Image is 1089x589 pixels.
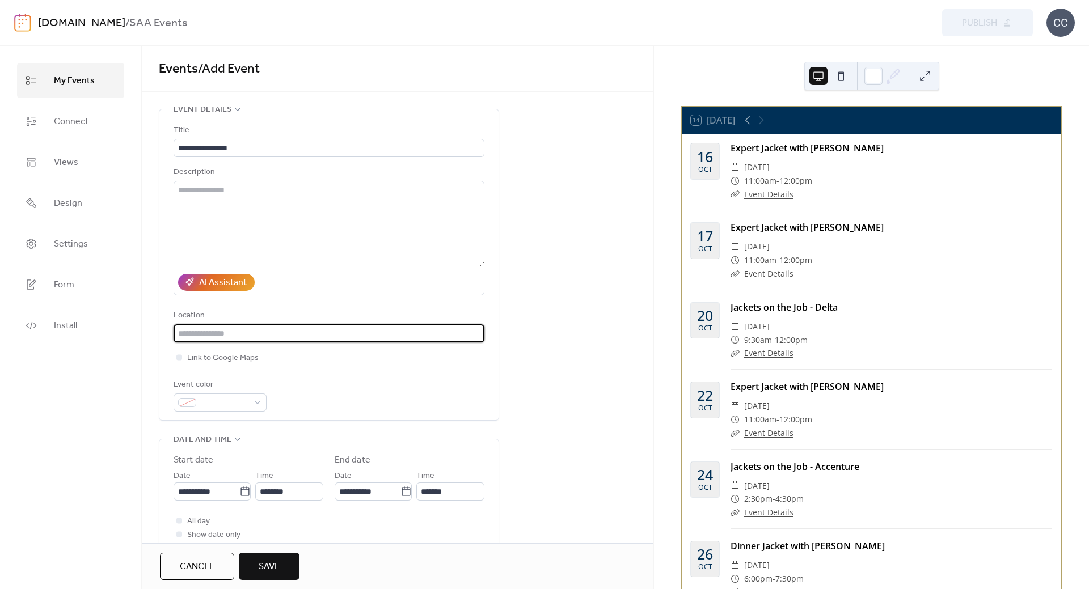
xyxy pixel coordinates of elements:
div: ​ [731,572,740,586]
div: 17 [697,229,713,243]
span: Time [416,469,434,483]
a: Events [159,57,198,82]
a: [DOMAIN_NAME] [38,12,125,34]
span: Save [259,560,280,574]
span: - [773,492,775,506]
span: Connect [54,113,88,131]
span: - [772,333,775,347]
div: Oct [698,484,712,491]
a: Expert Jacket with [PERSON_NAME] [731,380,884,393]
div: ​ [731,479,740,493]
span: My Events [54,72,95,90]
b: / [125,12,129,34]
span: [DATE] [744,479,770,493]
span: - [776,413,779,426]
a: Event Details [744,189,793,200]
div: Oct [698,166,712,173]
span: 4:30pm [775,492,804,506]
a: Jackets on the Job - Accenture [731,460,859,473]
span: Date and time [174,433,231,447]
span: Date [174,469,191,483]
div: AI Assistant [199,276,247,290]
span: [DATE] [744,399,770,413]
a: My Events [17,63,124,98]
div: ​ [731,188,740,201]
span: 9:30am [744,333,772,347]
span: 11:00am [744,413,776,426]
div: Start date [174,454,213,467]
span: Hide end time [187,542,237,556]
span: 11:00am [744,253,776,267]
span: 12:00pm [779,253,812,267]
div: Title [174,124,482,137]
div: Oct [698,563,712,571]
span: Form [54,276,74,294]
a: Dinner Jacket with [PERSON_NAME] [731,540,885,552]
button: Save [239,553,299,580]
div: ​ [731,506,740,519]
div: 20 [697,308,713,323]
button: Cancel [160,553,234,580]
div: 26 [697,547,713,561]
a: Event Details [744,348,793,358]
div: ​ [731,320,740,333]
a: Jackets on the Job - Delta [731,301,838,313]
span: / Add Event [198,57,260,82]
a: Settings [17,226,124,261]
span: - [776,174,779,188]
a: Connect [17,104,124,139]
div: ​ [731,174,740,188]
span: [DATE] [744,320,770,333]
span: 2:30pm [744,492,773,506]
span: Date [335,469,352,483]
span: Show date only [187,528,240,542]
span: 7:30pm [775,572,804,586]
span: [DATE] [744,160,770,174]
a: Design [17,185,124,221]
div: ​ [731,346,740,360]
a: Event Details [744,427,793,438]
div: CC [1046,9,1075,37]
a: Expert Jacket with [PERSON_NAME] [731,142,884,154]
span: 6:00pm [744,572,773,586]
div: End date [335,454,370,467]
span: Cancel [180,560,214,574]
a: Install [17,308,124,343]
div: Oct [698,245,712,253]
span: Event details [174,103,231,117]
span: Design [54,194,82,213]
div: ​ [731,160,740,174]
a: Event Details [744,507,793,518]
span: Time [255,469,273,483]
span: [DATE] [744,240,770,253]
div: ​ [731,492,740,506]
img: logo [14,14,31,32]
div: Location [174,309,482,323]
div: Oct [698,325,712,332]
div: Event color [174,378,264,392]
span: All day [187,515,210,528]
div: ​ [731,399,740,413]
div: ​ [731,333,740,347]
div: Oct [698,405,712,412]
span: 11:00am [744,174,776,188]
button: AI Assistant [178,274,255,291]
a: Expert Jacket with [PERSON_NAME] [731,221,884,234]
span: 12:00pm [779,413,812,426]
span: - [773,572,775,586]
span: Settings [54,235,88,253]
div: ​ [731,558,740,572]
span: Link to Google Maps [187,351,259,365]
a: Views [17,145,124,180]
div: 16 [697,150,713,164]
b: SAA Events [129,12,187,34]
div: Description [174,166,482,179]
span: - [776,253,779,267]
span: Views [54,154,78,172]
span: Install [54,317,77,335]
div: ​ [731,240,740,253]
span: 12:00pm [775,333,808,347]
div: 22 [697,388,713,402]
div: ​ [731,413,740,426]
